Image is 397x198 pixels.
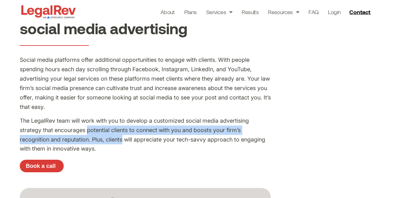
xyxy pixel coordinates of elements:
[160,8,341,16] nav: Menu
[184,8,197,16] a: Plans
[26,163,56,169] span: Book a call
[160,8,175,16] a: About
[328,8,341,16] a: Login
[20,55,271,111] p: Social media platforms offer additional opportunities to engage with clients. With people spendin...
[20,6,271,36] h2: Engage with your clients through social media advertising
[242,8,259,16] a: Results
[268,8,299,16] a: Resources
[308,8,319,16] a: FAQ
[20,116,271,154] p: The LegalRev team will work with you to develop a customized social media advertising strategy th...
[349,9,370,15] span: Contact
[20,160,64,172] a: Book a call
[347,7,374,17] a: Contact
[206,8,233,16] a: Services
